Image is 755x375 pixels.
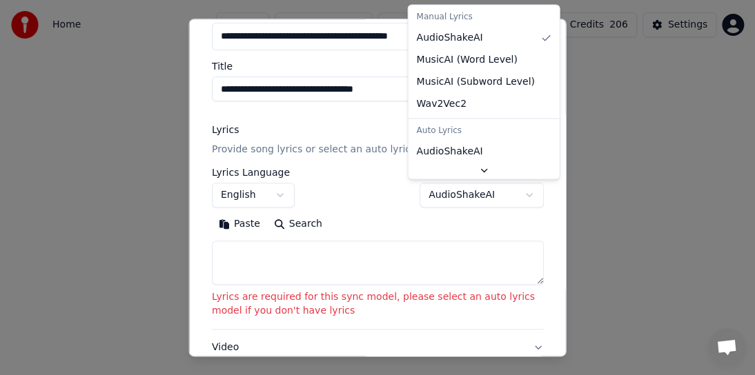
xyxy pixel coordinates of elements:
[416,31,482,45] span: AudioShakeAI
[416,97,466,111] span: Wav2Vec2
[411,8,556,27] div: Manual Lyrics
[416,75,534,89] span: MusicAI ( Subword Level )
[416,145,482,159] span: AudioShakeAI
[416,53,517,67] span: MusicAI ( Word Level )
[411,121,556,141] div: Auto Lyrics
